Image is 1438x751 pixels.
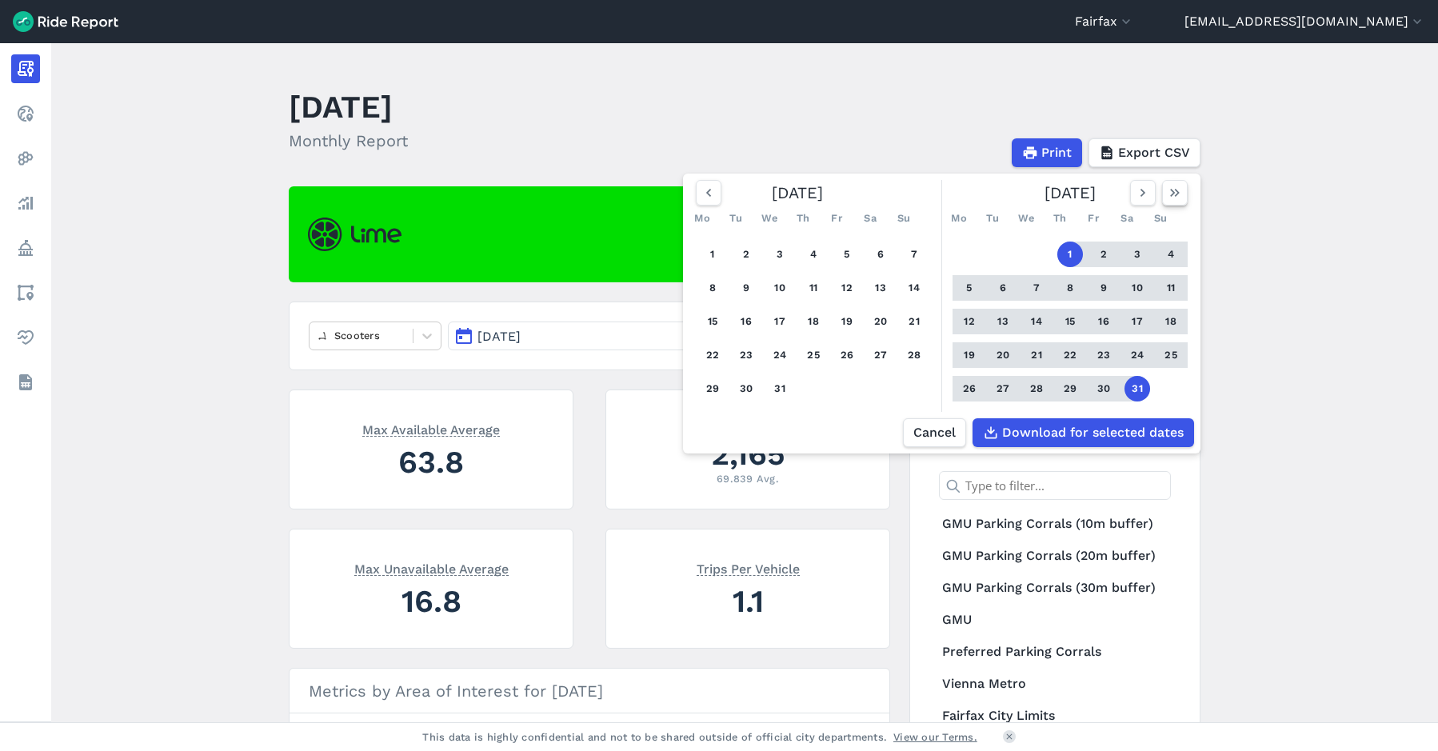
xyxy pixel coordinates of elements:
[1091,342,1116,368] button: 23
[790,206,816,231] div: Th
[309,579,553,623] div: 16.8
[1088,138,1200,167] button: Export CSV
[700,376,725,401] button: 29
[933,508,1180,540] a: GMU Parking Corrals (10m buffer)
[1047,206,1073,231] div: Th
[834,242,860,267] button: 5
[1057,275,1083,301] button: 8
[801,275,826,301] button: 11
[957,275,982,301] button: 5
[733,242,759,267] button: 2
[289,129,408,153] h2: Monthly Report
[1124,309,1150,334] button: 17
[834,309,860,334] button: 19
[723,206,749,231] div: Tu
[1057,242,1083,267] button: 1
[933,668,1180,700] a: Vienna Metro
[697,560,800,576] span: Trips Per Vehicle
[1024,342,1049,368] button: 21
[733,342,759,368] button: 23
[868,275,893,301] button: 13
[11,323,40,352] a: Health
[700,309,725,334] button: 15
[946,206,972,231] div: Mo
[834,275,860,301] button: 12
[957,309,982,334] button: 12
[1013,206,1039,231] div: We
[973,418,1194,447] button: Download for selected dates
[733,309,759,334] button: 16
[990,376,1016,401] button: 27
[11,144,40,173] a: Heatmaps
[801,242,826,267] button: 4
[1124,342,1150,368] button: 24
[1057,309,1083,334] button: 15
[1091,275,1116,301] button: 9
[700,275,725,301] button: 8
[767,275,793,301] button: 10
[903,418,966,447] button: Cancel
[939,471,1171,500] input: Type to filter...
[1114,206,1140,231] div: Sa
[834,342,860,368] button: 26
[868,242,893,267] button: 6
[309,440,553,484] div: 63.8
[1091,242,1116,267] button: 2
[11,189,40,218] a: Analyze
[1158,275,1184,301] button: 11
[689,180,937,206] div: [DATE]
[868,342,893,368] button: 27
[11,54,40,83] a: Report
[1091,376,1116,401] button: 30
[477,329,521,344] span: [DATE]
[901,242,927,267] button: 7
[1091,309,1116,334] button: 16
[700,342,725,368] button: 22
[933,540,1180,572] a: GMU Parking Corrals (20m buffer)
[1158,242,1184,267] button: 4
[1158,342,1184,368] button: 25
[689,206,715,231] div: Mo
[767,376,793,401] button: 31
[448,322,701,350] button: [DATE]
[901,275,927,301] button: 14
[1158,309,1184,334] button: 18
[990,309,1016,334] button: 13
[901,342,927,368] button: 28
[13,11,118,32] img: Ride Report
[733,275,759,301] button: 9
[1057,342,1083,368] button: 22
[767,242,793,267] button: 3
[757,206,782,231] div: We
[625,471,870,486] div: 69.839 Avg.
[700,242,725,267] button: 1
[1024,309,1049,334] button: 14
[290,669,889,713] h3: Metrics by Area of Interest for [DATE]
[933,636,1180,668] a: Preferred Parking Corrals
[957,342,982,368] button: 19
[1024,376,1049,401] button: 28
[1057,376,1083,401] button: 29
[891,206,917,231] div: Su
[933,572,1180,604] a: GMU Parking Corrals (30m buffer)
[1041,143,1072,162] span: Print
[767,342,793,368] button: 24
[767,309,793,334] button: 17
[1124,376,1150,401] button: 31
[11,234,40,262] a: Policy
[980,206,1005,231] div: Tu
[913,423,956,442] span: Cancel
[990,275,1016,301] button: 6
[868,309,893,334] button: 20
[1124,275,1150,301] button: 10
[1012,138,1082,167] button: Print
[946,180,1194,206] div: [DATE]
[1118,143,1190,162] span: Export CSV
[625,579,870,623] div: 1.1
[1024,275,1049,301] button: 7
[11,99,40,128] a: Realtime
[801,342,826,368] button: 25
[933,700,1180,732] a: Fairfax City Limits
[354,560,509,576] span: Max Unavailable Average
[733,376,759,401] button: 30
